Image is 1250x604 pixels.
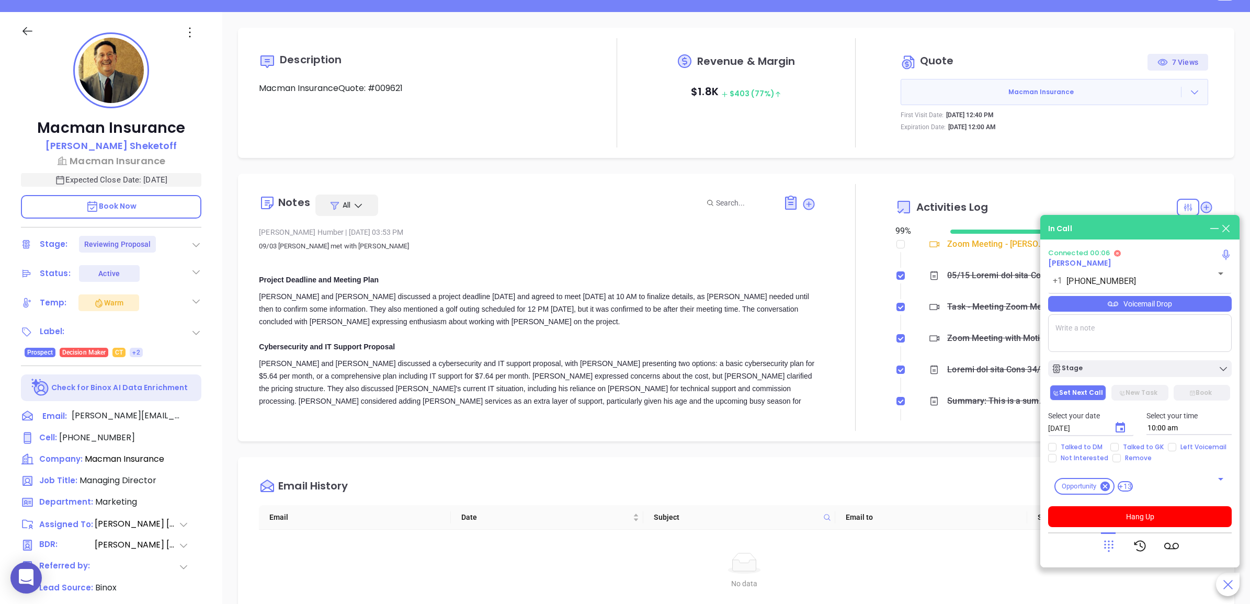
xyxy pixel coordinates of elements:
button: Open [1213,472,1228,486]
span: Activities Log [916,202,988,212]
span: +13 [1118,481,1132,492]
p: Macman Insurance [21,119,201,138]
span: Description [280,52,342,67]
button: New Task [1111,385,1168,401]
span: Not Interested [1056,454,1112,462]
div: Active [98,265,120,282]
span: Opportunity [1055,482,1103,491]
input: Enter phone number or name [1066,276,1198,286]
div: 7 Views [1157,54,1198,71]
span: Macman Insurance [85,453,164,465]
div: Cybersecurity and IT Support Proposal [259,340,815,353]
button: Open [1213,266,1228,281]
div: Status: [40,266,71,281]
input: Search... [716,197,771,209]
div: Warm [94,297,123,309]
div: [PERSON_NAME] and [PERSON_NAME] discussed a project deadline [DATE] and agreed to meet [DATE] at ... [259,290,815,495]
span: Book Now [86,201,137,211]
div: Label: [40,324,65,339]
img: profile-user [78,38,144,103]
div: [PERSON_NAME] and [PERSON_NAME] discussed a cybersecurity and IT support proposal, with [PERSON_N... [259,357,815,495]
button: Hang Up [1048,506,1232,527]
div: Notes [278,197,310,208]
div: No data [267,578,1221,589]
button: Choose date, selected date is Sep 9, 2025 [1108,415,1133,440]
div: Summary: This is a summary of voicemail messages for macmahan Insurance Associates. The initial g... [947,393,1049,409]
p: Check for Binox AI Data Enrichment [51,382,188,393]
span: Assigned To: [39,519,94,531]
p: Expiration Date: [901,122,946,132]
img: Circle dollar [901,54,917,71]
span: [PERSON_NAME] [PERSON_NAME] [95,518,178,530]
button: Book [1174,385,1230,401]
div: Voicemail Drop [1048,296,1232,312]
div: 05/15 Loremi dol sita Cons&adip;Elitsed Doeiusmo tem Incidid UtlaBoreet dol Magn aliquaeni a mini... [947,268,1049,283]
div: Email History [278,481,348,495]
span: Remove [1121,454,1156,462]
p: Macman InsuranceQuote: #009621 [259,82,577,95]
th: Date [451,505,643,530]
span: All [343,200,350,210]
span: Connected [1048,248,1088,258]
p: +1 [1053,275,1062,287]
div: Zoom Meeting - [PERSON_NAME] [947,236,1049,252]
span: BDR: [39,539,94,552]
span: Talked to GK [1119,443,1168,451]
p: [PERSON_NAME] Sheketoff [46,139,177,153]
div: Opportunity [1054,478,1115,495]
p: [DATE] 12:00 AM [948,122,996,132]
div: Temp: [40,295,67,311]
span: Date [461,511,630,523]
div: In Call [1048,223,1072,234]
a: [PERSON_NAME] Sheketoff [46,139,177,154]
div: Stage [1051,363,1083,374]
span: [PERSON_NAME] [PERSON_NAME] [95,539,178,552]
span: Department: [39,496,93,507]
p: Select your time [1146,410,1232,421]
span: CT [115,347,123,358]
img: Ai-Enrich-DaqCidB-.svg [31,379,50,397]
th: Status [1027,505,1219,530]
span: Email: [42,409,67,423]
span: Referred by: [39,560,94,573]
p: First Visit Date: [901,110,944,120]
span: Left Voicemail [1176,443,1231,451]
span: Decision Maker [62,347,106,358]
div: Task - Meeting Zoom Meeting - [PERSON_NAME] [947,299,1049,315]
p: [DATE] 12:40 PM [946,110,994,120]
p: Select your date [1048,410,1134,421]
div: Zoom Meeting with Motiva - [PERSON_NAME] [947,331,1049,346]
div: Loremi dol sita Cons 34/02/13 7 ad&elit;SED Doeiusmodtemp Inc UtlaboreEtdolo, ma AL enimadm venia... [947,362,1049,378]
span: [PHONE_NUMBER] [59,431,135,443]
span: Binox [95,582,117,594]
p: Macman Insurance [21,154,201,168]
div: [PERSON_NAME] Humber [DATE] 03:53 PM [259,224,815,240]
p: 09/03 [PERSON_NAME] met with [PERSON_NAME] [259,240,815,265]
span: Managing Director [79,474,156,486]
div: Project Deadline and Meeting Plan [259,273,815,286]
button: Set Next Call [1050,385,1106,401]
span: Quote [920,53,954,68]
span: +2 [132,347,140,358]
div: 99 % [895,225,938,237]
span: Lead Source: [39,582,93,593]
span: [PERSON_NAME][EMAIL_ADDRESS][DOMAIN_NAME] [72,409,181,422]
span: $ 403 (77%) [721,88,781,99]
div: Stage: [40,236,68,252]
span: Prospect [27,347,53,358]
button: Macman Insurance [901,79,1208,105]
span: Revenue & Margin [697,56,796,66]
span: Talked to DM [1056,443,1107,451]
th: Email [259,505,451,530]
div: Reviewing Proposal [84,236,151,253]
span: Job Title: [39,475,77,486]
p: $ 1.8K [691,82,781,103]
input: MM/DD/YYYY [1048,424,1104,433]
span: Cell : [39,432,57,443]
span: Macman Insurance [901,87,1181,97]
span: 00:06 [1090,248,1110,258]
span: Subject [654,511,819,523]
a: [PERSON_NAME] [1048,258,1111,268]
span: | [345,228,347,236]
